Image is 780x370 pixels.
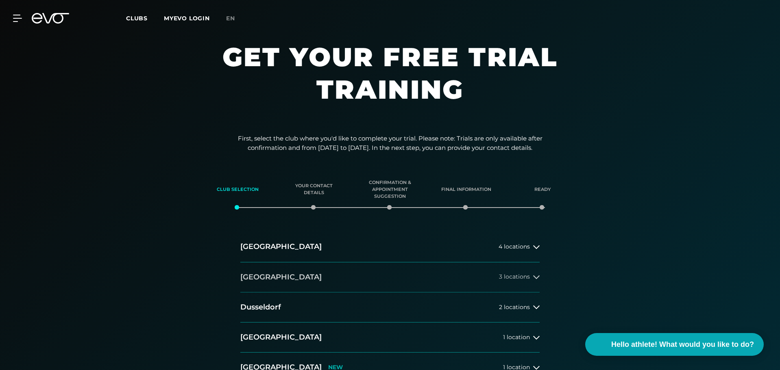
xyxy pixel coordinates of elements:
a: MYEVO LOGIN [164,15,210,22]
font: Clubs [126,15,148,22]
a: Clubs [126,14,164,22]
font: Get your free trial training [222,41,558,105]
font: location [507,333,530,341]
font: locations [504,273,530,280]
font: Dusseldorf [240,303,281,312]
font: locations [504,303,530,311]
font: [GEOGRAPHIC_DATA] [240,242,322,251]
button: [GEOGRAPHIC_DATA]3 locations [240,262,540,292]
font: First, select the club where you'd like to complete your trial. Please note: Trials are only avai... [238,134,543,151]
font: [GEOGRAPHIC_DATA] [240,333,322,342]
font: 2 [499,303,502,311]
font: Confirmation & appointment suggestion [369,180,411,199]
font: 1 [503,333,505,341]
font: Ready [534,186,551,192]
font: 3 [499,273,502,280]
font: Hello athlete! What would you like to do? [611,340,754,348]
font: 4 [499,243,502,250]
font: Final information [441,186,491,192]
button: Dusseldorf2 locations [240,292,540,322]
font: Club selection [217,186,259,192]
font: [GEOGRAPHIC_DATA] [240,273,322,281]
button: [GEOGRAPHIC_DATA]1 location [240,322,540,353]
a: en [226,14,245,23]
font: Your contact details [295,183,333,195]
button: Hello athlete! What would you like to do? [585,333,764,356]
font: en [226,15,235,22]
font: locations [504,243,530,250]
button: [GEOGRAPHIC_DATA]4 locations [240,232,540,262]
